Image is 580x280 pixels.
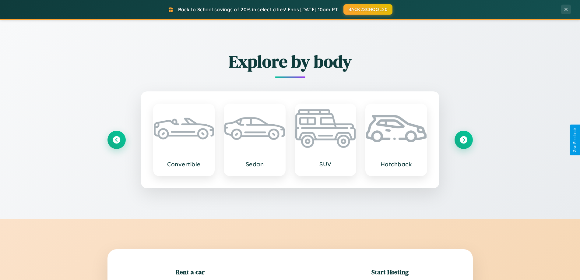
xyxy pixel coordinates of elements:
h3: Hatchback [372,161,420,168]
h2: Start Hosting [371,268,409,276]
span: Back to School savings of 20% in select cities! Ends [DATE] 10am PT. [178,6,339,12]
button: BACK2SCHOOL20 [343,4,392,15]
h2: Explore by body [107,50,473,73]
h3: SUV [301,161,350,168]
h2: Rent a car [176,268,205,276]
div: Give Feedback [573,128,577,152]
h3: Convertible [160,161,208,168]
h3: Sedan [230,161,279,168]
